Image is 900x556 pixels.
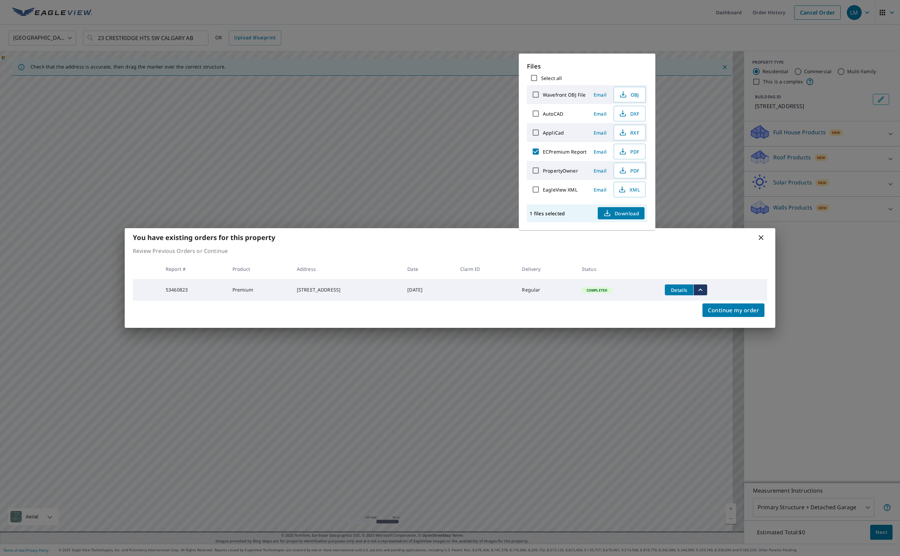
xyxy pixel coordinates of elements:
p: Files [527,62,647,71]
button: RXF [614,125,646,140]
span: Email [592,167,608,174]
button: Download [598,207,645,219]
button: XML [614,182,646,197]
button: PDF [614,163,646,178]
label: AutoCAD [543,111,563,117]
button: Continue my order [702,303,764,317]
label: ECPremium Report [543,148,587,155]
span: PDF [618,166,640,175]
th: Delivery [516,259,576,279]
p: Review Previous Orders or Continue [133,247,767,255]
span: Email [592,92,608,98]
button: Email [589,146,611,157]
button: Email [589,90,611,100]
span: Download [603,209,639,217]
th: Address [291,259,402,279]
td: Premium [227,279,291,301]
td: Regular [516,279,576,301]
span: Details [669,287,689,293]
button: Email [589,184,611,195]
button: detailsBtn-53460823 [665,284,693,295]
span: Continue my order [708,305,759,315]
td: 53460823 [160,279,227,301]
p: 1 files selected [530,210,565,217]
label: Select all [541,75,562,81]
label: PropertyOwner [543,167,578,174]
b: You have existing orders for this property [133,233,275,242]
label: AppliCad [543,130,564,136]
button: OBJ [614,87,646,102]
th: Status [576,259,660,279]
th: Date [402,259,455,279]
label: Wavefront OBJ File [543,92,586,98]
span: PDF [618,147,640,156]
span: Email [592,130,608,136]
span: Email [592,111,608,117]
td: [DATE] [402,279,455,301]
button: Email [589,165,611,176]
button: PDF [614,144,646,159]
span: DXF [618,110,640,118]
button: filesDropdownBtn-53460823 [693,284,707,295]
span: XML [618,185,640,194]
button: DXF [614,106,646,121]
span: Email [592,148,608,155]
span: Completed [582,288,611,293]
th: Product [227,259,291,279]
span: OBJ [618,91,640,99]
label: EagleView XML [543,186,577,193]
th: Claim ID [455,259,516,279]
div: [STREET_ADDRESS] [297,286,397,293]
button: Email [589,127,611,138]
button: Email [589,108,611,119]
th: Report # [160,259,227,279]
span: RXF [618,128,640,137]
span: Email [592,186,608,193]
